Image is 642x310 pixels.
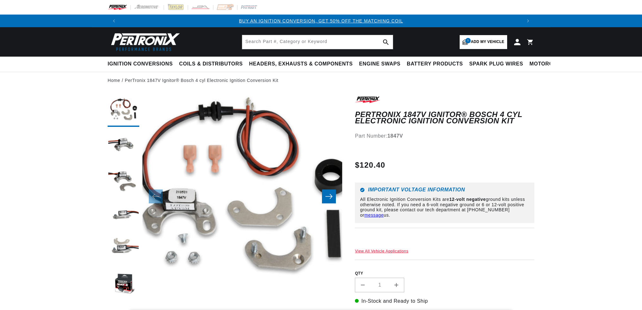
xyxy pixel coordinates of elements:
[469,61,523,67] span: Spark Plug Wires
[125,77,278,84] a: PerTronix 1847V Ignitor® Bosch 4 cyl Electronic Ignition Conversion Kit
[355,132,534,140] div: Part Number:
[179,61,243,67] span: Coils & Distributors
[108,77,534,84] nav: breadcrumbs
[355,297,534,305] p: In-Stock and Ready to Ship
[379,35,393,49] button: search button
[239,18,403,23] a: BUY AN IGNITION CONVERSION, GET 50% OFF THE MATCHING COIL
[120,17,522,24] div: Announcement
[108,15,120,27] button: Translation missing: en.sections.announcements.previous_announcement
[249,61,353,67] span: Headers, Exhausts & Components
[108,200,139,231] button: Load image 4 in gallery view
[149,189,163,203] button: Slide left
[449,197,486,202] strong: 12-volt negative
[108,77,120,84] a: Home
[359,61,400,67] span: Engine Swaps
[108,234,139,266] button: Load image 5 in gallery view
[246,57,356,71] summary: Headers, Exhausts & Components
[387,133,403,139] strong: 1847V
[356,57,404,71] summary: Engine Swaps
[108,61,173,67] span: Ignition Conversions
[471,39,504,45] span: Add my vehicle
[176,57,246,71] summary: Coils & Distributors
[360,188,529,192] h6: Important Voltage Information
[108,57,176,71] summary: Ignition Conversions
[526,57,570,71] summary: Motorcycle
[364,213,384,218] a: message
[108,95,139,127] button: Load image 1 in gallery view
[242,35,393,49] input: Search Part #, Category or Keyword
[465,38,471,43] span: 1
[355,111,534,124] h1: PerTronix 1847V Ignitor® Bosch 4 cyl Electronic Ignition Conversion Kit
[460,35,507,49] a: 1Add my vehicle
[120,17,522,24] div: 1 of 3
[522,15,534,27] button: Translation missing: en.sections.announcements.next_announcement
[108,31,180,53] img: Pertronix
[355,159,385,171] span: $120.40
[108,95,342,298] media-gallery: Gallery Viewer
[407,61,463,67] span: Battery Products
[108,165,139,196] button: Load image 3 in gallery view
[108,269,139,301] button: Load image 6 in gallery view
[466,57,526,71] summary: Spark Plug Wires
[404,57,466,71] summary: Battery Products
[355,271,534,276] label: QTY
[360,197,529,218] p: All Electronic Ignition Conversion Kits are ground kits unless otherwise noted. If you need a 6-v...
[108,130,139,162] button: Load image 2 in gallery view
[92,15,550,27] slideshow-component: Translation missing: en.sections.announcements.announcement_bar
[530,61,567,67] span: Motorcycle
[355,249,408,253] a: View All Vehicle Applications
[322,189,336,203] button: Slide right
